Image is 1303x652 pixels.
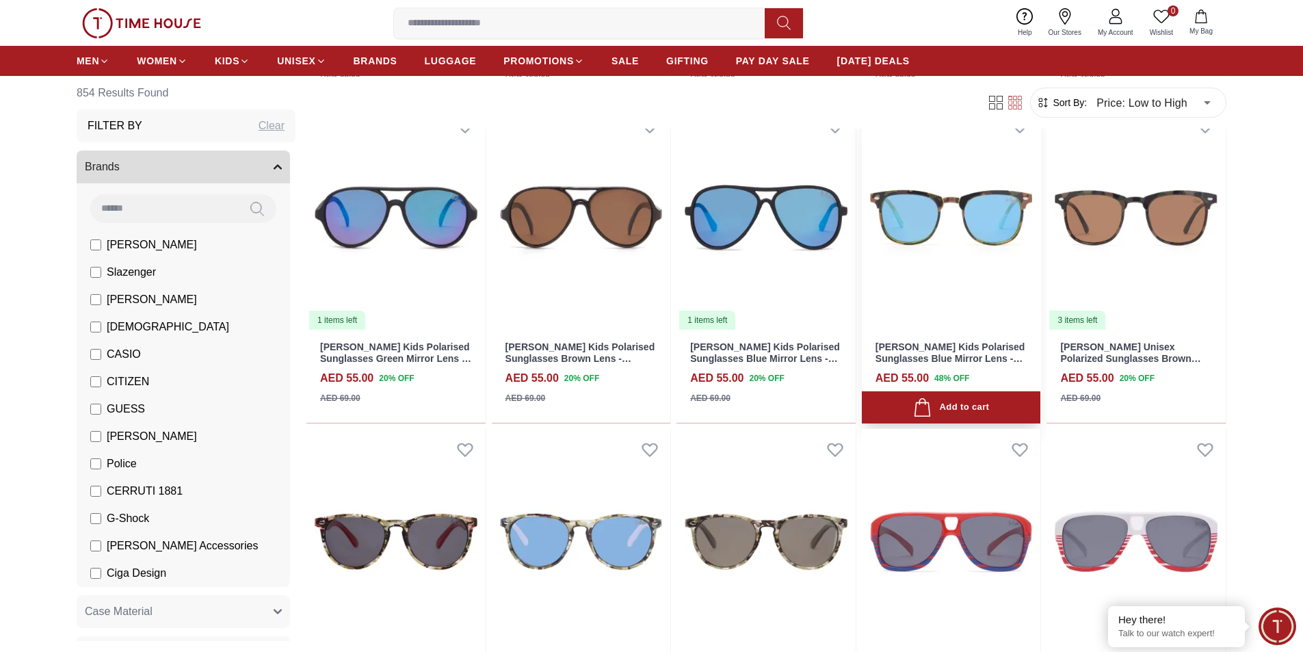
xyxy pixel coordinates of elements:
a: Lee Cooper Unisex Polarized Sunglasses Brown Mirror Lens - LCK105C023 items left [1047,105,1226,331]
a: Lee Cooper Kids Polarised Sunglasses Green Mirror Lens - LCK103C011 items left [306,105,486,331]
button: My Bag [1181,7,1221,39]
span: Brands [85,159,120,175]
span: Sort By: [1050,96,1087,109]
span: My Bag [1184,26,1218,36]
h4: AED 55.00 [320,370,373,387]
a: [PERSON_NAME] Kids Polarised Sunglasses Brown Lens - LCK103C02 [505,341,655,376]
input: [PERSON_NAME] [90,431,101,442]
div: Add to cart [913,398,989,417]
a: SALE [611,49,639,73]
div: AED 69.00 [690,392,731,404]
input: CASIO [90,349,101,360]
span: 20 % OFF [1120,372,1155,384]
img: Lee Cooper Kids Polarised Sunglasses Green Mirror Lens - LCK103C01 [306,105,486,331]
h4: AED 55.00 [690,370,743,387]
input: Police [90,458,101,469]
span: SALE [611,54,639,68]
a: LUGGAGE [425,49,477,73]
input: CERRUTI 1881 [90,486,101,497]
input: CITIZEN [90,376,101,387]
a: BRANDS [354,49,397,73]
a: GIFTING [666,49,709,73]
img: Lee Cooper Kids Polarised Sunglasses Blue Mirror Lens - LCK105C01 [862,105,1041,331]
span: My Account [1092,27,1139,38]
img: Lee Cooper Kids Polarised Sunglasses Blue Mirror Lens - LCK104C01 [676,105,856,331]
a: WOMEN [137,49,187,73]
a: PROMOTIONS [503,49,584,73]
input: Slazenger [90,267,101,278]
span: 20 % OFF [564,372,599,384]
span: PROMOTIONS [503,54,574,68]
a: [PERSON_NAME] Kids Polarised Sunglasses Blue Mirror Lens - LCK104C01 [690,341,840,376]
a: PAY DAY SALE [736,49,810,73]
span: Help [1012,27,1038,38]
input: [PERSON_NAME] [90,294,101,305]
div: AED 69.00 [1060,392,1101,404]
h3: Filter By [88,118,142,134]
a: KIDS [215,49,250,73]
a: [DATE] DEALS [837,49,910,73]
span: CERRUTI 1881 [107,483,183,499]
button: Brands [77,151,290,183]
span: [PERSON_NAME] Accessories [107,538,258,554]
span: MEN [77,54,99,68]
div: AED 69.00 [505,392,546,404]
a: [PERSON_NAME] Kids Polarised Sunglasses Green Mirror Lens - LCK103C01 [320,341,471,376]
h4: AED 55.00 [505,370,559,387]
span: [DATE] DEALS [837,54,910,68]
span: LUGGAGE [425,54,477,68]
span: G-Shock [107,510,149,527]
span: UNISEX [277,54,315,68]
span: GIFTING [666,54,709,68]
span: 20 % OFF [379,372,414,384]
button: Sort By: [1036,96,1087,109]
span: CITIZEN [107,374,149,390]
span: [PERSON_NAME] [107,237,197,253]
a: [PERSON_NAME] Kids Polarised Sunglasses Blue Mirror Lens - LCK105C01 [876,341,1025,376]
a: Help [1010,5,1040,40]
a: Lee Cooper Kids Polarised Sunglasses Blue Mirror Lens - LCK104C011 items left [676,105,856,331]
span: BRANDS [354,54,397,68]
div: Chat Widget [1259,608,1296,645]
div: Price: Low to High [1087,83,1220,122]
div: Clear [259,118,285,134]
a: MEN [77,49,109,73]
span: Ciga Design [107,565,166,582]
input: [PERSON_NAME] Accessories [90,540,101,551]
span: Wishlist [1144,27,1179,38]
input: GUESS [90,404,101,415]
span: [PERSON_NAME] [107,291,197,308]
div: 1 items left [309,311,365,330]
input: [PERSON_NAME] [90,239,101,250]
h4: AED 55.00 [876,370,929,387]
img: Lee Cooper Kids Polarised Sunglasses Brown Lens - LCK103C02 [492,105,671,331]
p: Talk to our watch expert! [1118,628,1235,640]
span: Our Stores [1043,27,1087,38]
span: CASIO [107,346,141,363]
span: 0 [1168,5,1179,16]
span: PAY DAY SALE [736,54,810,68]
div: Hey there! [1118,613,1235,627]
span: Case Material [85,603,153,620]
input: Ciga Design [90,568,101,579]
a: [PERSON_NAME] Unisex Polarized Sunglasses Brown Mirror Lens - LCK105C02 [1060,341,1200,376]
div: 1 items left [679,311,735,330]
img: Lee Cooper Unisex Polarized Sunglasses Brown Mirror Lens - LCK105C02 [1047,105,1226,331]
input: G-Shock [90,513,101,524]
span: 48 % OFF [934,372,969,384]
span: [PERSON_NAME] [107,428,197,445]
a: Our Stores [1040,5,1090,40]
span: GUESS [107,401,145,417]
h6: 854 Results Found [77,77,295,109]
span: [DEMOGRAPHIC_DATA] [107,319,229,335]
button: Add to cart [862,391,1041,423]
span: Slazenger [107,264,156,281]
button: Case Material [77,595,290,628]
span: Police [107,456,137,472]
span: KIDS [215,54,239,68]
span: 20 % OFF [749,372,784,384]
a: 0Wishlist [1142,5,1181,40]
h4: AED 55.00 [1060,370,1114,387]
